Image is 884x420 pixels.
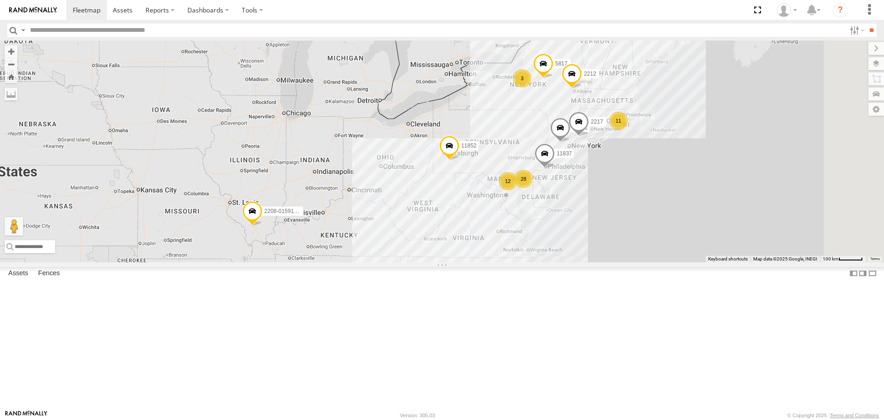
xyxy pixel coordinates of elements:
span: Map data ©2025 Google, INEGI [753,256,817,261]
div: © Copyright 2025 - [787,413,879,418]
label: Search Query [19,24,27,37]
div: ryan phillips [773,3,800,17]
button: Keyboard shortcuts [708,256,748,262]
button: Drag Pegman onto the map to open Street View [5,217,23,236]
label: Map Settings [868,103,884,116]
label: Dock Summary Table to the Left [849,267,858,280]
label: Dock Summary Table to the Right [858,267,867,280]
i: ? [833,3,848,18]
a: Terms and Conditions [830,413,879,418]
button: Map Scale: 100 km per 49 pixels [820,256,866,262]
span: 2217 [591,119,603,125]
label: Measure [5,88,17,101]
div: Version: 305.03 [400,413,435,418]
label: Fences [34,267,64,280]
div: 28 [514,170,533,188]
label: Search Filter Options [846,24,866,37]
a: Visit our Website [5,411,47,420]
div: 12 [499,172,517,190]
label: Assets [4,267,33,280]
button: Zoom Home [5,71,17,83]
div: 3 [513,69,531,88]
img: rand-logo.svg [9,7,57,13]
button: Zoom in [5,45,17,58]
span: 100 km [823,256,838,261]
span: 11837 [557,150,572,157]
span: 11852 [461,143,477,149]
label: Hide Summary Table [868,267,877,280]
span: 2208-015910002284753 [264,208,325,215]
span: 2212 [584,71,596,77]
a: Terms [870,257,880,260]
span: 5817 [555,61,568,67]
button: Zoom out [5,58,17,71]
div: 11 [609,112,628,130]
